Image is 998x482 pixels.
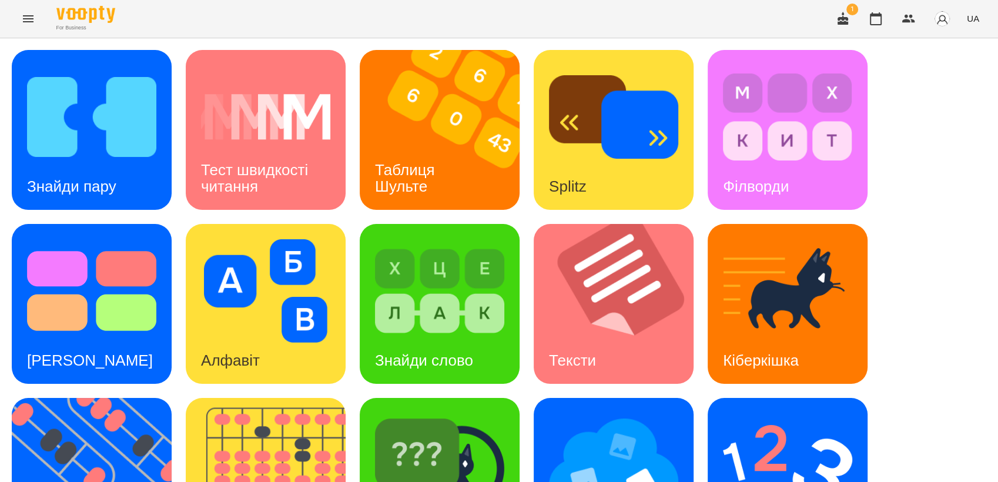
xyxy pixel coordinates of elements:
a: ТекстиТексти [534,224,694,384]
a: ФілвордиФілворди [708,50,868,210]
h3: Splitz [549,178,587,195]
a: АлфавітАлфавіт [186,224,346,384]
a: КіберкішкаКіберкішка [708,224,868,384]
span: For Business [56,24,115,32]
a: Знайди словоЗнайди слово [360,224,520,384]
img: Splitz [549,65,678,169]
h3: Тест швидкості читання [201,161,312,195]
a: Тест швидкості читанняТест швидкості читання [186,50,346,210]
button: Menu [14,5,42,33]
h3: Алфавіт [201,352,260,369]
img: Таблиця Шульте [360,50,534,210]
h3: Тексти [549,352,596,369]
img: Voopty Logo [56,6,115,23]
img: Кіберкішка [723,239,852,343]
a: SplitzSplitz [534,50,694,210]
img: Знайди слово [375,239,504,343]
h3: Кіберкішка [723,352,799,369]
img: Знайди пару [27,65,156,169]
img: Алфавіт [201,239,330,343]
h3: Знайди пару [27,178,116,195]
a: Таблиця ШультеТаблиця Шульте [360,50,520,210]
h3: Філворди [723,178,789,195]
img: Тексти [534,224,708,384]
h3: [PERSON_NAME] [27,352,153,369]
span: 1 [846,4,858,15]
img: Філворди [723,65,852,169]
button: UA [962,8,984,29]
img: avatar_s.png [934,11,950,27]
h3: Таблиця Шульте [375,161,439,195]
img: Тест Струпа [27,239,156,343]
h3: Знайди слово [375,352,473,369]
span: UA [967,12,979,25]
a: Знайди паруЗнайди пару [12,50,172,210]
img: Тест швидкості читання [201,65,330,169]
a: Тест Струпа[PERSON_NAME] [12,224,172,384]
